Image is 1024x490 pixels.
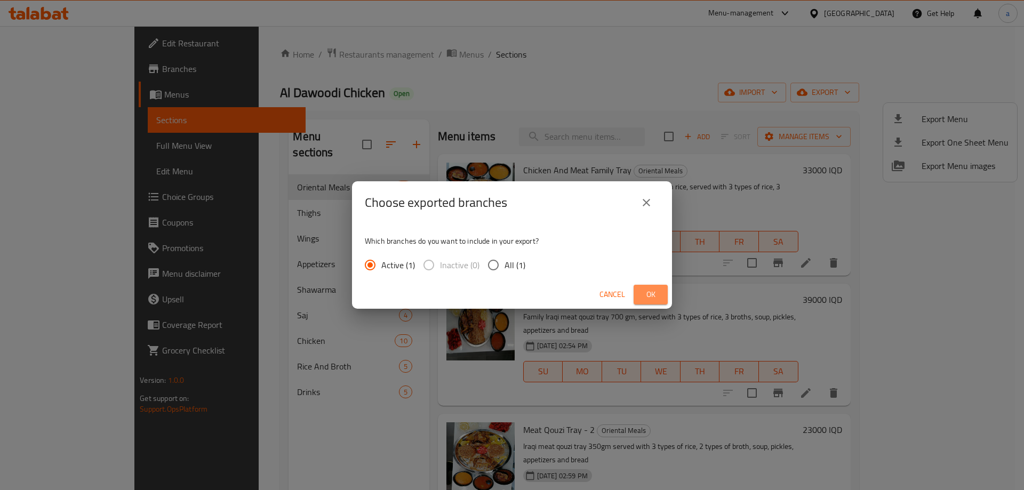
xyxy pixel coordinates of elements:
span: Inactive (0) [440,259,479,271]
span: Cancel [599,288,625,301]
p: Which branches do you want to include in your export? [365,236,659,246]
span: Ok [642,288,659,301]
h2: Choose exported branches [365,194,507,211]
button: Cancel [595,285,629,304]
button: close [634,190,659,215]
span: Active (1) [381,259,415,271]
span: All (1) [505,259,525,271]
button: Ok [634,285,668,304]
